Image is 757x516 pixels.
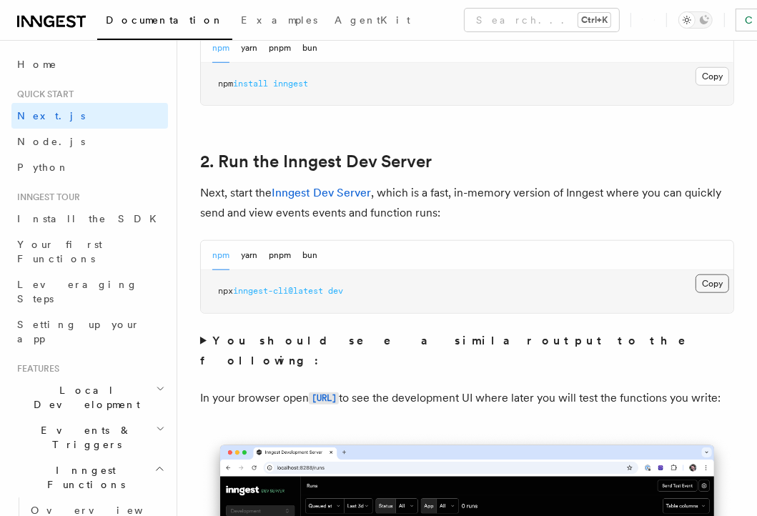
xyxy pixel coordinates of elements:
[335,14,410,26] span: AgentKit
[241,34,257,63] button: yarn
[678,11,713,29] button: Toggle dark mode
[241,241,257,270] button: yarn
[578,13,610,27] kbd: Ctrl+K
[106,14,224,26] span: Documentation
[233,286,323,296] span: inngest-cli@latest
[302,34,317,63] button: bun
[11,457,168,497] button: Inngest Functions
[17,110,85,121] span: Next.js
[11,272,168,312] a: Leveraging Steps
[233,79,268,89] span: install
[272,186,371,199] a: Inngest Dev Server
[17,136,85,147] span: Node.js
[31,505,178,516] span: Overview
[200,331,734,371] summary: You should see a similar output to the following:
[241,14,317,26] span: Examples
[11,103,168,129] a: Next.js
[309,391,339,405] a: [URL]
[11,192,80,203] span: Inngest tour
[11,312,168,352] a: Setting up your app
[465,9,619,31] button: Search...Ctrl+K
[17,57,57,71] span: Home
[212,34,229,63] button: npm
[11,51,168,77] a: Home
[11,463,154,492] span: Inngest Functions
[696,67,729,86] button: Copy
[11,363,59,374] span: Features
[232,4,326,39] a: Examples
[200,152,432,172] a: 2. Run the Inngest Dev Server
[302,241,317,270] button: bun
[273,79,308,89] span: inngest
[212,241,229,270] button: npm
[17,279,138,304] span: Leveraging Steps
[328,286,343,296] span: dev
[11,417,168,457] button: Events & Triggers
[17,213,165,224] span: Install the SDK
[269,34,291,63] button: pnpm
[11,423,156,452] span: Events & Triggers
[11,383,156,412] span: Local Development
[309,392,339,405] code: [URL]
[326,4,419,39] a: AgentKit
[17,319,140,344] span: Setting up your app
[200,183,734,223] p: Next, start the , which is a fast, in-memory version of Inngest where you can quickly send and vi...
[11,129,168,154] a: Node.js
[17,239,102,264] span: Your first Functions
[97,4,232,40] a: Documentation
[11,377,168,417] button: Local Development
[218,286,233,296] span: npx
[11,154,168,180] a: Python
[11,206,168,232] a: Install the SDK
[269,241,291,270] button: pnpm
[218,79,233,89] span: npm
[11,89,74,100] span: Quick start
[11,232,168,272] a: Your first Functions
[200,388,734,409] p: In your browser open to see the development UI where later you will test the functions you write:
[696,274,729,293] button: Copy
[17,162,69,173] span: Python
[200,334,706,367] strong: You should see a similar output to the following:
